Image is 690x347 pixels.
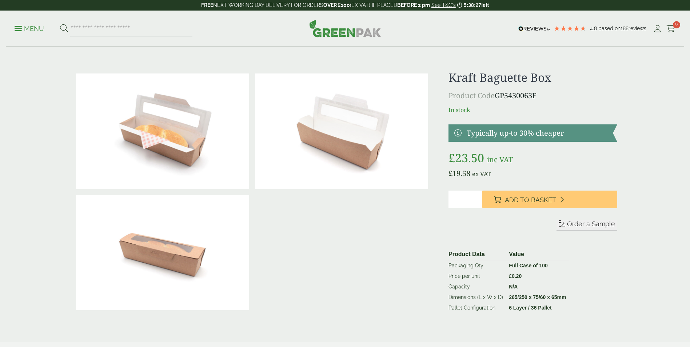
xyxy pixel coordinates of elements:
td: Pallet Configuration [446,303,506,313]
img: REVIEWS.io [518,26,550,31]
bdi: 19.58 [448,168,470,178]
h1: Kraft Baguette Box [448,71,617,84]
span: left [481,2,489,8]
td: Packaging Qty [446,260,506,271]
span: Order a Sample [567,220,615,228]
span: 4.8 [590,25,598,31]
span: Add to Basket [505,196,556,204]
td: Capacity [446,282,506,292]
img: GreenPak Supplies [309,20,381,37]
span: ex VAT [472,170,491,178]
img: 5430063F Kraft Bagette Box Closed No Food Contents [76,195,249,311]
strong: BEFORE 2 pm [397,2,430,8]
span: inc VAT [487,155,513,164]
td: Price per unit [446,271,506,282]
i: My Account [653,25,662,32]
i: Cart [666,25,675,32]
span: reviews [629,25,646,31]
p: In stock [448,105,617,114]
bdi: 0.20 [509,273,522,279]
p: GP5430063F [448,90,617,101]
strong: 265/250 x 75/60 x 65mm [509,294,566,300]
span: 188 [621,25,629,31]
strong: Full Case of 100 [509,263,548,268]
span: £ [448,168,452,178]
span: Based on [598,25,621,31]
img: 5430063F Kraft Bagette Box Open No Food Contents [255,73,428,189]
p: Menu [15,24,44,33]
span: 0 [673,21,680,28]
bdi: 23.50 [448,150,484,165]
a: See T&C's [431,2,456,8]
button: Add to Basket [482,191,617,208]
img: 5430063F Kraft Bagette Box Open With Bagette [76,73,249,189]
button: Order a Sample [557,220,617,231]
strong: 6 Layer / 36 Pallet [509,305,552,311]
a: Menu [15,24,44,32]
th: Value [506,248,569,260]
strong: N/A [509,284,518,290]
strong: OVER £100 [323,2,350,8]
td: Dimensions (L x W x D) [446,292,506,303]
strong: FREE [201,2,213,8]
span: £ [509,273,512,279]
span: £ [448,150,455,165]
span: 5:38:27 [464,2,481,8]
div: 4.79 Stars [554,25,586,32]
span: Product Code [448,91,495,100]
th: Product Data [446,248,506,260]
a: 0 [666,23,675,34]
